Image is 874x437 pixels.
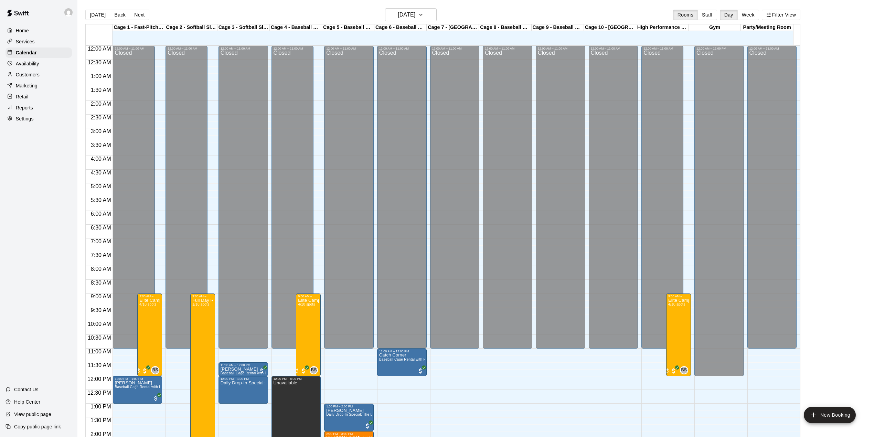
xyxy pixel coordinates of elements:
span: All customers have paid [670,367,677,374]
span: 2:00 PM [89,431,113,437]
div: 12:00 AM – 11:00 AM [591,47,636,50]
div: Reports [6,103,72,113]
span: BS [681,367,687,374]
a: Settings [6,114,72,124]
div: 9:00 AM – 12:00 PM: Elite Camp-half Day [666,294,691,376]
span: 8:00 AM [89,266,113,272]
span: 10:30 AM [86,335,113,341]
div: 12:00 AM – 11:00 AM: Closed [377,46,427,349]
span: 7:30 AM [89,252,113,258]
button: add [804,407,856,423]
div: Retail [6,92,72,102]
div: Cage 4 - Baseball Pitching Machine [270,24,322,31]
span: 8:30 AM [89,280,113,286]
button: [DATE] [85,10,110,20]
div: 11:30 AM – 12:00 PM: James Wilson [218,362,268,376]
p: Calendar [16,49,37,56]
div: Closed [221,50,266,351]
span: 5:00 AM [89,183,113,189]
p: Copy public page link [14,423,61,430]
div: Closed [432,50,478,351]
div: 9:00 AM – 12:00 PM [668,295,689,298]
a: Services [6,36,72,47]
span: 7:00 AM [89,238,113,244]
p: Help Center [14,398,40,405]
span: 4/10 spots filled [139,302,156,306]
button: Rooms [673,10,698,20]
span: 9:00 AM [89,294,113,299]
div: 9:00 AM – 12:00 PM: Elite Camp-half Day [296,294,321,376]
div: 12:00 AM – 11:00 AM [168,47,205,50]
button: Day [720,10,738,20]
div: 12:00 AM – 11:00 AM: Closed [536,46,585,349]
div: 12:00 AM – 12:00 PM: Closed [694,46,744,376]
span: 12:30 PM [86,390,113,396]
span: 12:00 PM [86,376,113,382]
div: 12:00 AM – 11:00 AM: Closed [113,46,154,349]
div: Cage 5 - Baseball Pitching Machine [322,24,374,31]
div: 12:00 AM – 11:00 AM [643,47,681,50]
span: 3:30 AM [89,142,113,148]
a: Marketing [6,81,72,91]
span: 12:00 AM [86,46,113,52]
div: 12:00 AM – 11:00 AM [485,47,530,50]
div: Baseline Staff [310,366,318,374]
div: Cage 1 - Fast-Pitch Machine and Automatic Baseball Hack Attack Pitching Machine [113,24,165,31]
div: Closed [643,50,681,351]
div: 12:00 AM – 11:00 AM [432,47,478,50]
button: Back [110,10,130,20]
p: Home [16,27,29,34]
span: 1/10 spots filled [192,302,209,306]
div: 12:00 AM – 11:00 AM [115,47,152,50]
a: Availability [6,58,72,69]
span: Daily Drop-In Special: The Best Batting Cages Near You! - 11AM-4PM WEEKDAYS [326,413,462,416]
div: 12:00 AM – 11:00 AM: Closed [641,46,683,349]
div: Closed [591,50,636,351]
div: Calendar [6,47,72,58]
div: Closed [749,50,795,351]
span: 12:30 AM [86,60,113,65]
a: Home [6,25,72,36]
span: All customers have paid [152,395,159,402]
span: All customers have paid [141,367,148,374]
span: All customers have paid [417,367,424,374]
div: 11:00 AM – 12:00 PM: Catch Corner [377,349,427,376]
div: Baseline Staff [151,366,159,374]
span: 2:00 AM [89,101,113,107]
span: 4:30 AM [89,170,113,175]
div: Customers [6,70,72,80]
p: Settings [16,115,34,122]
span: 4:00 AM [89,156,113,162]
div: Cage 9 - Baseball Pitching Machine / [GEOGRAPHIC_DATA] [532,24,584,31]
div: Closed [379,50,425,351]
span: 4/10 spots filled [298,302,315,306]
div: Closed [485,50,530,351]
span: BS [152,367,158,374]
p: Contact Us [14,386,39,393]
div: Baseline Staff [680,366,688,374]
div: 9:00 AM – 12:00 PM [298,295,319,298]
span: Baseball Cage Rental with Pitching Machine (4 People Maximum!) [379,358,488,361]
div: 12:00 PM – 8:00 PM [274,377,319,381]
div: 9:00 AM – 12:00 PM: Elite Camp-half Day [137,294,162,376]
div: Joe Florio [63,6,77,19]
p: Customers [16,71,40,78]
div: 9:00 AM – 12:00 PM [139,295,160,298]
div: Closed [168,50,205,351]
div: Cage 10 - [GEOGRAPHIC_DATA] [584,24,636,31]
span: Baseball Cage Rental with Pitching Machine (4 People Maximum!) [221,371,329,375]
h6: [DATE] [398,10,415,20]
p: Availability [16,60,39,67]
div: Closed [538,50,583,351]
span: 1:30 PM [89,417,113,423]
button: Week [737,10,759,20]
div: Cage 3 - Softball Slo-pitch Iron [PERSON_NAME] & Baseball Pitching Machine [217,24,270,31]
span: 5:30 AM [89,197,113,203]
div: Gym [689,24,741,31]
span: Baseline Staff [312,366,318,374]
div: 12:00 AM – 11:00 AM: Closed [218,46,268,349]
